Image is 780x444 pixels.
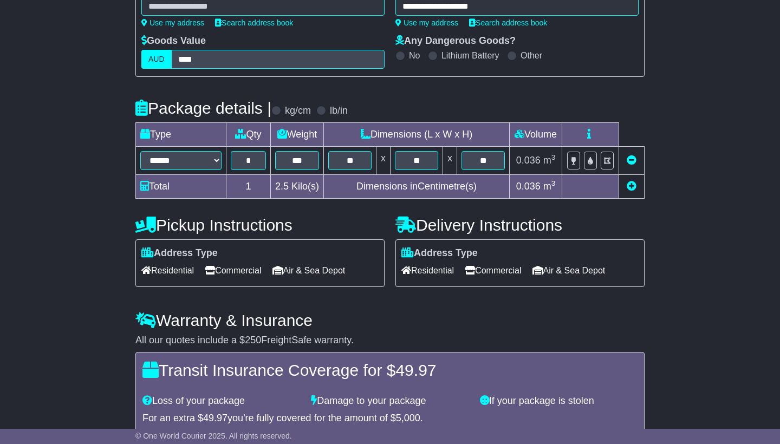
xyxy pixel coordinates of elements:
a: Remove this item [627,155,636,166]
label: kg/cm [285,105,311,117]
td: Volume [510,123,562,147]
h4: Delivery Instructions [395,216,645,234]
span: m [543,155,556,166]
h4: Pickup Instructions [135,216,385,234]
td: x [376,147,391,175]
span: Air & Sea Depot [272,262,346,279]
label: No [409,50,420,61]
td: 1 [226,175,271,199]
span: 49.97 [395,361,436,379]
span: 5,000 [396,413,420,423]
td: x [443,147,457,175]
span: Residential [401,262,454,279]
label: Other [521,50,542,61]
td: Dimensions (L x W x H) [324,123,510,147]
a: Search address book [215,18,293,27]
label: Any Dangerous Goods? [395,35,516,47]
label: Lithium Battery [441,50,499,61]
label: Goods Value [141,35,206,47]
td: Qty [226,123,271,147]
td: Type [136,123,226,147]
span: Commercial [465,262,521,279]
h4: Warranty & Insurance [135,311,645,329]
td: Dimensions in Centimetre(s) [324,175,510,199]
a: Search address book [469,18,547,27]
td: Kilo(s) [271,175,324,199]
label: Address Type [141,247,218,259]
div: If your package is stolen [474,395,643,407]
h4: Package details | [135,99,271,117]
a: Use my address [395,18,458,27]
sup: 3 [551,153,556,161]
label: lb/in [330,105,348,117]
label: AUD [141,50,172,69]
h4: Transit Insurance Coverage for $ [142,361,638,379]
div: For an extra $ you're fully covered for the amount of $ . [142,413,638,425]
span: 250 [245,335,261,345]
div: Loss of your package [137,395,305,407]
span: m [543,181,556,192]
span: 2.5 [275,181,289,192]
a: Add new item [627,181,636,192]
sup: 3 [551,179,556,187]
span: Commercial [205,262,261,279]
td: Total [136,175,226,199]
div: Damage to your package [305,395,474,407]
span: 0.036 [516,155,541,166]
a: Use my address [141,18,204,27]
span: © One World Courier 2025. All rights reserved. [135,432,292,440]
td: Weight [271,123,324,147]
label: Address Type [401,247,478,259]
div: All our quotes include a $ FreightSafe warranty. [135,335,645,347]
span: 49.97 [203,413,227,423]
span: Air & Sea Depot [532,262,606,279]
span: Residential [141,262,194,279]
span: 0.036 [516,181,541,192]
